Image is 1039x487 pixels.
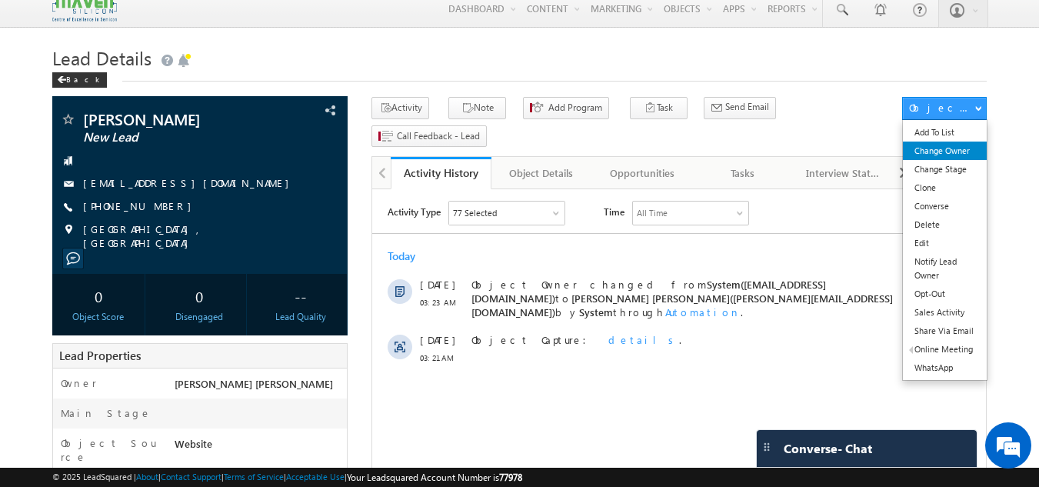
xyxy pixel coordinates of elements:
[224,472,284,482] a: Terms of Service
[903,178,987,197] a: Clone
[761,441,773,453] img: carter-drag
[61,406,152,420] label: Main Stage
[806,164,881,182] div: Interview Status
[693,157,794,189] a: Tasks
[705,164,780,182] div: Tasks
[630,97,688,119] button: Task
[157,310,242,324] div: Disengaged
[903,252,987,285] a: Notify Lead Owner
[175,377,333,390] span: [PERSON_NAME] [PERSON_NAME]
[704,97,776,119] button: Send Email
[15,60,65,74] div: Today
[99,88,521,129] span: Object Owner changed from to by through .
[52,470,522,485] span: © 2025 LeadSquared | | | | |
[548,101,602,115] span: Add Program
[52,72,107,88] div: Back
[903,197,987,215] a: Converse
[499,472,522,483] span: 77978
[136,472,158,482] a: About
[56,310,142,324] div: Object Score
[52,45,152,70] span: Lead Details
[903,160,987,178] a: Change Stage
[83,222,321,250] span: [GEOGRAPHIC_DATA], [GEOGRAPHIC_DATA]
[207,116,241,129] span: System
[909,101,974,115] div: Object Actions
[157,282,242,310] div: 0
[99,88,454,115] span: System([EMAIL_ADDRESS][DOMAIN_NAME])
[81,17,125,31] div: 77 Selected
[20,142,281,365] textarea: Type your message and hit 'Enter'
[83,112,265,127] span: [PERSON_NAME]
[903,234,987,252] a: Edit
[903,285,987,303] a: Opt-Out
[48,88,82,102] span: [DATE]
[83,130,265,145] span: New Lead
[83,199,199,215] span: [PHONE_NUMBER]
[903,142,987,160] a: Change Owner
[448,97,506,119] button: Note
[604,164,679,182] div: Opportunities
[784,442,872,455] span: Converse - Chat
[48,144,82,158] span: [DATE]
[171,436,348,458] div: Website
[15,12,68,35] span: Activity Type
[371,97,429,119] button: Activity
[286,472,345,482] a: Acceptable Use
[397,129,480,143] span: Call Feedback - Lead
[83,176,297,189] a: [EMAIL_ADDRESS][DOMAIN_NAME]
[258,310,343,324] div: Lead Quality
[592,157,693,189] a: Opportunities
[48,106,94,120] span: 03:23 AM
[391,157,491,189] a: Activity History
[903,322,987,340] a: Share Via Email
[371,125,487,148] button: Call Feedback - Lead
[48,162,94,175] span: 03:21 AM
[26,81,65,101] img: d_60004797649_company_0_60004797649
[209,378,279,399] em: Start Chat
[61,376,97,390] label: Owner
[252,8,289,45] div: Minimize live chat window
[293,116,368,129] span: Automation
[794,157,894,189] a: Interview Status
[903,303,987,322] a: Sales Activity
[52,72,115,85] a: Back
[236,144,307,157] span: details
[491,157,592,189] a: Object Details
[161,472,221,482] a: Contact Support
[99,102,521,129] span: [PERSON_NAME] [PERSON_NAME]([PERSON_NAME][EMAIL_ADDRESS][DOMAIN_NAME])
[99,144,224,157] span: Object Capture:
[725,100,769,114] span: Send Email
[80,81,258,101] div: Chat with us now
[347,472,522,483] span: Your Leadsquared Account Number is
[523,97,609,119] button: Add Program
[903,215,987,234] a: Delete
[903,359,987,377] a: WhatsApp
[258,282,343,310] div: --
[903,123,987,142] a: Add To List
[77,12,192,35] div: Sales Activity,Program,Email Bounced,Email Link Clicked,Email Marked Spam & 72 more..
[265,17,295,31] div: All Time
[231,12,252,35] span: Time
[61,436,160,464] label: Object Source
[902,97,987,120] button: Object Actions
[504,164,578,182] div: Object Details
[402,165,480,180] div: Activity History
[59,348,141,363] span: Lead Properties
[99,144,548,158] div: .
[56,282,142,310] div: 0
[903,340,987,359] a: Online Meeting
